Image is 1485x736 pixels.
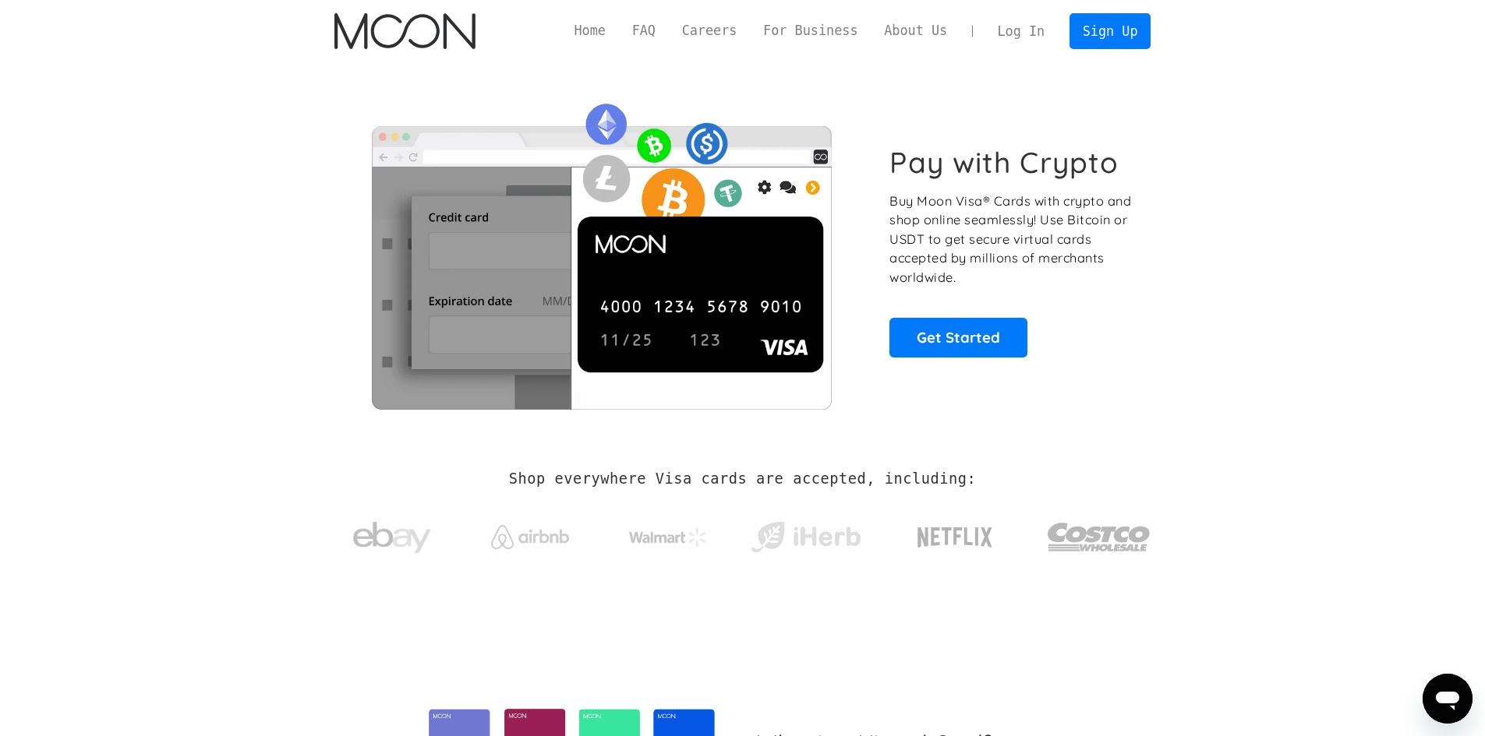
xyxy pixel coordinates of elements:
[916,518,994,557] img: Netflix
[629,528,707,547] img: Walmart
[1047,508,1151,566] img: Costco
[619,21,669,40] a: FAQ
[509,470,976,488] h2: Shop everywhere Visa cards are accepted, including:
[889,192,1133,287] p: Buy Moon Visa® Cards with crypto and shop online seamlessly! Use Bitcoin or USDT to get secure vi...
[669,21,750,40] a: Careers
[1070,13,1151,48] a: Sign Up
[889,145,1119,180] h1: Pay with Crypto
[886,502,1025,565] a: Netflix
[491,525,569,549] img: Airbnb
[750,21,871,40] a: For Business
[985,14,1058,48] a: Log In
[610,512,726,555] a: Walmart
[472,509,588,557] a: Airbnb
[1423,674,1473,724] iframe: Кнопка запуска окна обмена сообщениями
[871,21,960,40] a: About Us
[334,13,476,49] img: Moon Logo
[334,93,868,409] img: Moon Cards let you spend your crypto anywhere Visa is accepted.
[1047,492,1151,574] a: Costco
[561,21,619,40] a: Home
[748,517,864,558] img: iHerb
[334,13,476,49] a: home
[353,513,431,562] img: ebay
[889,318,1027,357] a: Get Started
[748,502,864,565] a: iHerb
[334,498,451,570] a: ebay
